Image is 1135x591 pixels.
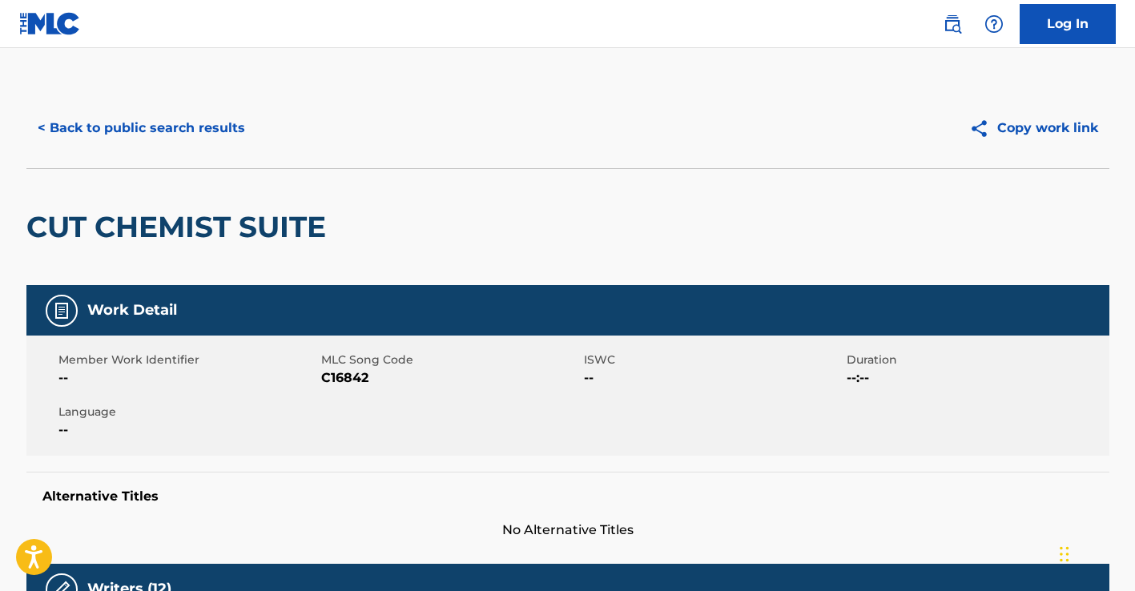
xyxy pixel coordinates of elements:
[58,352,317,368] span: Member Work Identifier
[321,368,580,388] span: C16842
[943,14,962,34] img: search
[847,352,1105,368] span: Duration
[1055,514,1135,591] iframe: Chat Widget
[984,14,1004,34] img: help
[42,488,1093,505] h5: Alternative Titles
[321,352,580,368] span: MLC Song Code
[26,108,256,148] button: < Back to public search results
[58,404,317,420] span: Language
[19,12,81,35] img: MLC Logo
[26,209,334,245] h2: CUT CHEMIST SUITE
[969,119,997,139] img: Copy work link
[26,521,1109,540] span: No Alternative Titles
[58,368,317,388] span: --
[936,8,968,40] a: Public Search
[958,108,1109,148] button: Copy work link
[978,8,1010,40] div: Help
[52,301,71,320] img: Work Detail
[847,368,1105,388] span: --:--
[1020,4,1116,44] a: Log In
[1060,530,1069,578] div: Drag
[58,420,317,440] span: --
[87,301,177,320] h5: Work Detail
[584,368,843,388] span: --
[584,352,843,368] span: ISWC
